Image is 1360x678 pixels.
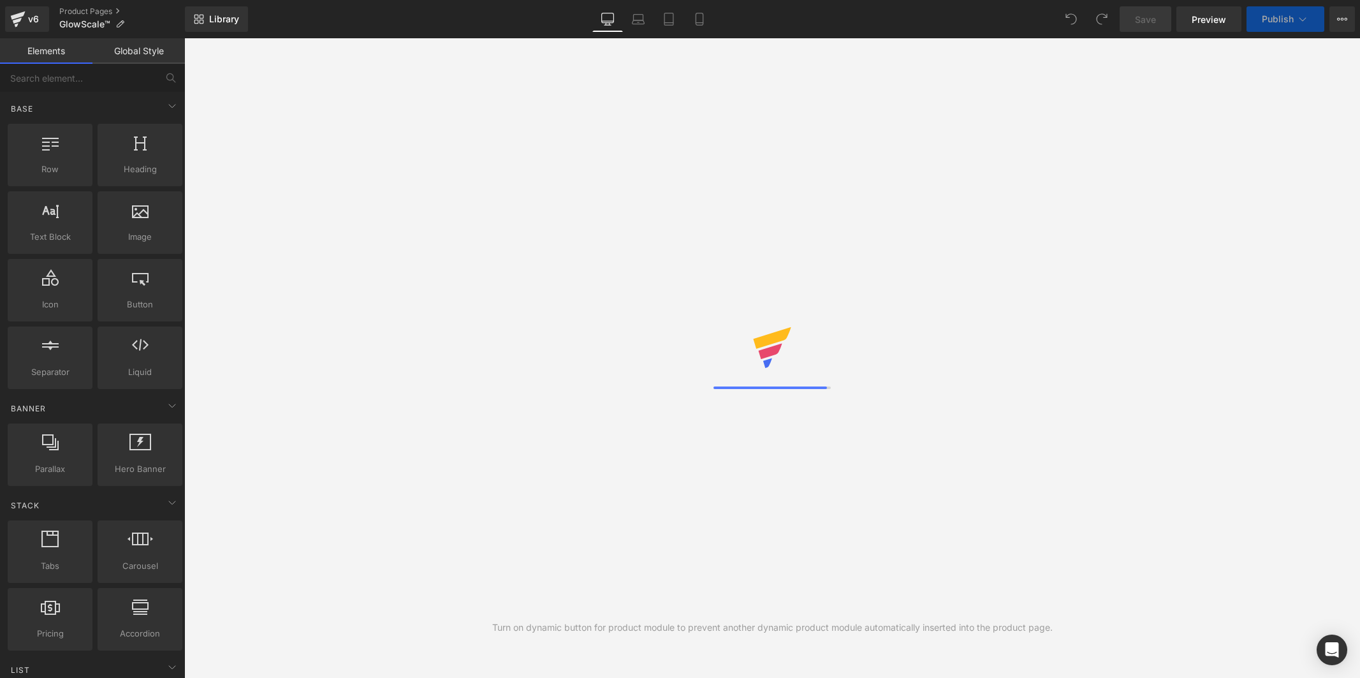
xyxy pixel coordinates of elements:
[101,298,179,311] span: Button
[101,627,179,640] span: Accordion
[1176,6,1241,32] a: Preview
[101,559,179,573] span: Carousel
[1192,13,1226,26] span: Preview
[1058,6,1084,32] button: Undo
[59,6,185,17] a: Product Pages
[11,230,89,244] span: Text Block
[92,38,185,64] a: Global Style
[1247,6,1324,32] button: Publish
[11,627,89,640] span: Pricing
[10,664,31,676] span: List
[26,11,41,27] div: v6
[11,462,89,476] span: Parallax
[11,559,89,573] span: Tabs
[10,402,47,415] span: Banner
[185,6,248,32] a: New Library
[101,365,179,379] span: Liquid
[209,13,239,25] span: Library
[101,230,179,244] span: Image
[1135,13,1156,26] span: Save
[10,499,41,512] span: Stack
[5,6,49,32] a: v6
[1262,14,1294,24] span: Publish
[684,6,715,32] a: Mobile
[11,298,89,311] span: Icon
[10,103,34,115] span: Base
[11,365,89,379] span: Separator
[101,163,179,176] span: Heading
[654,6,684,32] a: Tablet
[11,163,89,176] span: Row
[101,462,179,476] span: Hero Banner
[1329,6,1355,32] button: More
[623,6,654,32] a: Laptop
[492,621,1053,635] div: Turn on dynamic button for product module to prevent another dynamic product module automatically...
[1317,635,1347,665] div: Open Intercom Messenger
[592,6,623,32] a: Desktop
[1089,6,1115,32] button: Redo
[59,19,110,29] span: GlowScale™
